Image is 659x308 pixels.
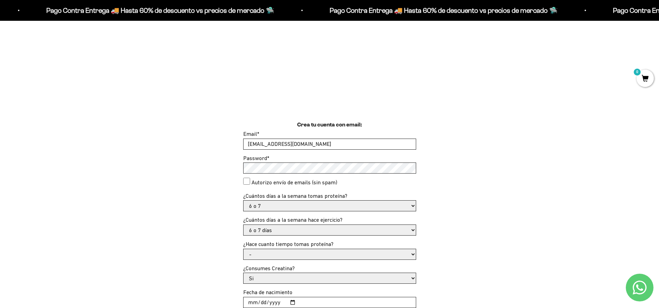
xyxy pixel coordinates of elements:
[243,241,333,247] label: ¿Hace cuanto tiempo tomas proteína?
[243,265,295,271] label: ¿Consumes Creatina?
[633,68,641,76] mark: 0
[243,289,292,295] label: Fecha de nacimiento
[243,217,342,223] label: ¿Cuántos días a la semana hace ejercicio?
[637,75,654,83] a: 0
[243,193,347,199] label: ¿Cuántos días a la semana tomas proteína?
[243,155,269,161] label: Password
[46,5,274,16] p: Pago Contra Entrega 🚚 Hasta 60% de descuento vs precios de mercado 🛸
[251,178,337,187] label: Autorizo envío de emails (sin spam)
[297,121,362,130] h1: Crea tu cuenta con email:
[39,51,620,87] iframe: Social Login Buttons
[243,131,259,137] label: Email
[330,5,558,16] p: Pago Contra Entrega 🚚 Hasta 60% de descuento vs precios de mercado 🛸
